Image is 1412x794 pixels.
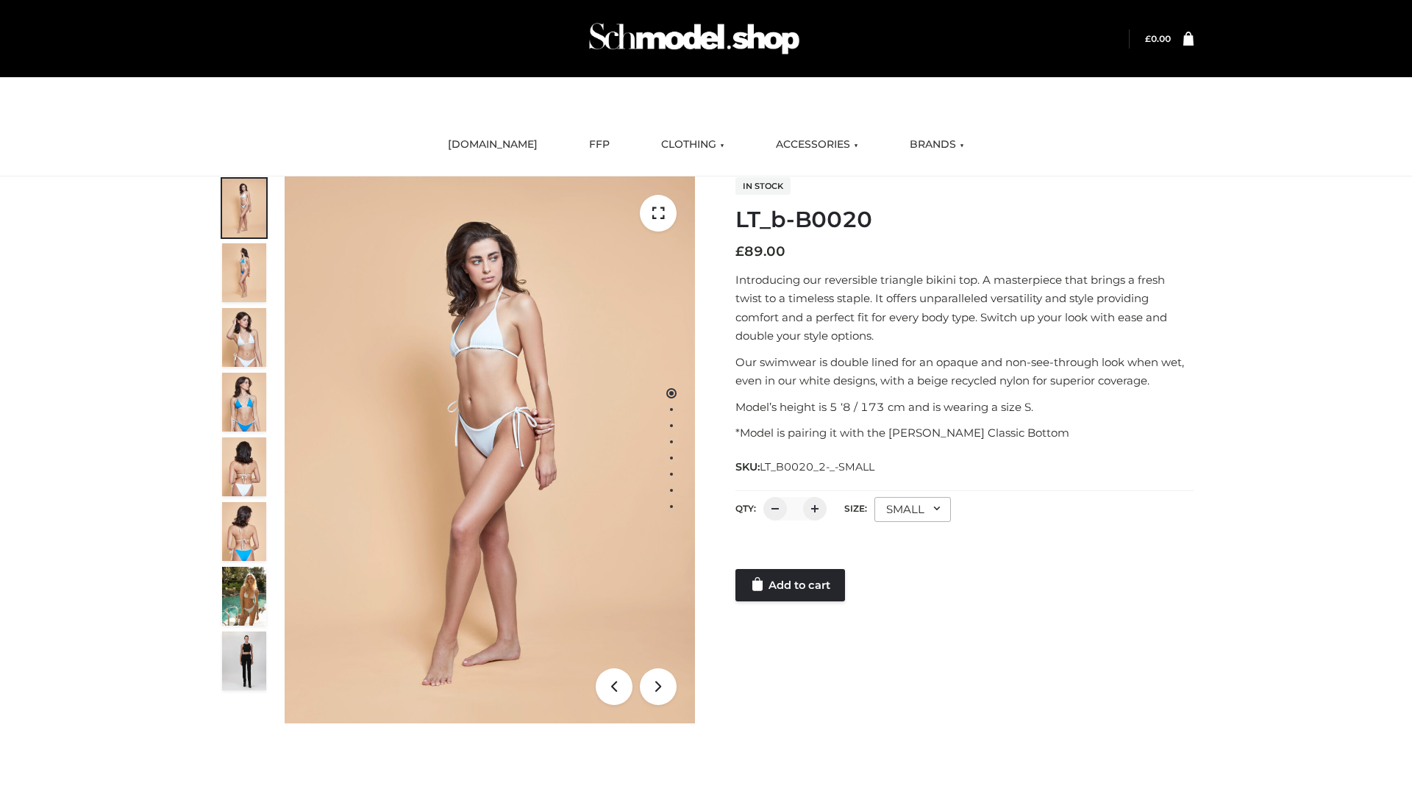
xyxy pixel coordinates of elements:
p: Introducing our reversible triangle bikini top. A masterpiece that brings a fresh twist to a time... [735,271,1194,346]
p: *Model is pairing it with the [PERSON_NAME] Classic Bottom [735,423,1194,443]
span: LT_B0020_2-_-SMALL [760,460,874,473]
img: ArielClassicBikiniTop_CloudNine_AzureSky_OW114ECO_3-scaled.jpg [222,308,266,367]
span: £ [735,243,744,260]
a: ACCESSORIES [765,129,869,161]
img: ArielClassicBikiniTop_CloudNine_AzureSky_OW114ECO_7-scaled.jpg [222,437,266,496]
div: SMALL [874,497,951,522]
bdi: 89.00 [735,243,785,260]
img: ArielClassicBikiniTop_CloudNine_AzureSky_OW114ECO_1 [285,176,695,723]
span: £ [1145,33,1151,44]
h1: LT_b-B0020 [735,207,1194,233]
bdi: 0.00 [1145,33,1171,44]
a: BRANDS [899,129,975,161]
img: ArielClassicBikiniTop_CloudNine_AzureSky_OW114ECO_2-scaled.jpg [222,243,266,302]
img: ArielClassicBikiniTop_CloudNine_AzureSky_OW114ECO_1-scaled.jpg [222,179,266,237]
a: £0.00 [1145,33,1171,44]
a: FFP [578,129,621,161]
img: Schmodel Admin 964 [584,10,805,68]
span: SKU: [735,458,876,476]
label: Size: [844,503,867,514]
a: [DOMAIN_NAME] [437,129,549,161]
p: Model’s height is 5 ‘8 / 173 cm and is wearing a size S. [735,398,1194,417]
img: Arieltop_CloudNine_AzureSky2.jpg [222,567,266,626]
img: 49df5f96394c49d8b5cbdcda3511328a.HD-1080p-2.5Mbps-49301101_thumbnail.jpg [222,632,266,690]
img: ArielClassicBikiniTop_CloudNine_AzureSky_OW114ECO_4-scaled.jpg [222,373,266,432]
a: CLOTHING [650,129,735,161]
label: QTY: [735,503,756,514]
p: Our swimwear is double lined for an opaque and non-see-through look when wet, even in our white d... [735,353,1194,390]
span: In stock [735,177,791,195]
a: Add to cart [735,569,845,601]
img: ArielClassicBikiniTop_CloudNine_AzureSky_OW114ECO_8-scaled.jpg [222,502,266,561]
